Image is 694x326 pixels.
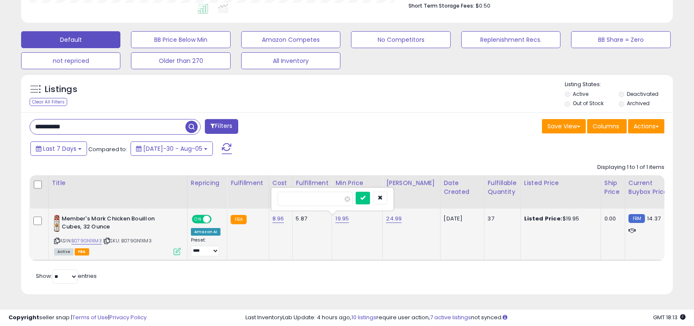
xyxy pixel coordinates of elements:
[647,215,661,223] span: 14.37
[627,90,659,98] label: Deactivated
[408,2,474,9] b: Short Term Storage Fees:
[444,179,481,196] div: Date Created
[444,215,478,223] div: [DATE]
[205,119,238,134] button: Filters
[54,248,73,255] span: All listings currently available for purchase on Amazon
[573,100,604,107] label: Out of Stock
[71,237,102,244] a: B079GN1XM3
[43,144,76,153] span: Last 7 Days
[210,216,224,223] span: OFF
[109,313,147,321] a: Privacy Policy
[45,84,77,95] h5: Listings
[30,98,67,106] div: Clear All Filters
[241,52,340,69] button: All Inventory
[272,215,284,223] a: 8.96
[604,215,618,223] div: 0.00
[272,179,289,187] div: Cost
[245,314,686,322] div: Last InventoryLab Update: 4 hours ago, require user action, not synced.
[628,119,664,133] button: Actions
[191,228,220,236] div: Amazon AI
[193,216,203,223] span: ON
[143,144,202,153] span: [DATE]-30 - Aug-05
[62,215,164,233] b: Member's Mark Chicken Bouillon Cubes, 32 Ounce
[231,215,246,224] small: FBA
[488,215,514,223] div: 37
[8,314,147,322] div: seller snap | |
[524,179,597,187] div: Listed Price
[72,313,108,321] a: Terms of Use
[542,119,586,133] button: Save View
[386,215,402,223] a: 24.99
[476,2,490,10] span: $0.50
[231,179,265,187] div: Fulfillment
[36,272,97,280] span: Show: entries
[191,179,223,187] div: Repricing
[335,215,349,223] a: 19.95
[461,31,561,48] button: Replenishment Recs.
[571,31,670,48] button: BB Share = Zero
[587,119,627,133] button: Columns
[296,179,329,196] div: Fulfillment Cost
[54,215,60,232] img: 41pvKOAp8jL._SL40_.jpg
[524,215,563,223] b: Listed Price:
[296,215,326,223] div: 5.87
[351,31,450,48] button: No Competitors
[488,179,517,196] div: Fulfillable Quantity
[597,163,664,171] div: Displaying 1 to 1 of 1 items
[241,31,340,48] button: Amazon Competes
[653,313,686,321] span: 2025-08-13 18:13 GMT
[75,248,89,255] span: FBA
[8,313,39,321] strong: Copyright
[604,179,621,196] div: Ship Price
[131,31,230,48] button: BB Price Below Min
[131,52,230,69] button: Older than 270
[629,179,672,196] div: Current Buybox Price
[335,179,379,187] div: Min Price
[191,237,220,256] div: Preset:
[21,52,120,69] button: not repriced
[351,313,376,321] a: 10 listings
[54,215,181,254] div: ASIN:
[565,81,673,89] p: Listing States:
[103,237,152,244] span: | SKU: B079GN1XM3
[21,31,120,48] button: Default
[88,145,127,153] span: Compared to:
[430,313,471,321] a: 7 active listings
[131,141,213,156] button: [DATE]-30 - Aug-05
[593,122,619,130] span: Columns
[30,141,87,156] button: Last 7 Days
[573,90,588,98] label: Active
[524,215,594,223] div: $19.95
[627,100,650,107] label: Archived
[52,179,184,187] div: Title
[386,179,436,187] div: [PERSON_NAME]
[629,214,645,223] small: FBM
